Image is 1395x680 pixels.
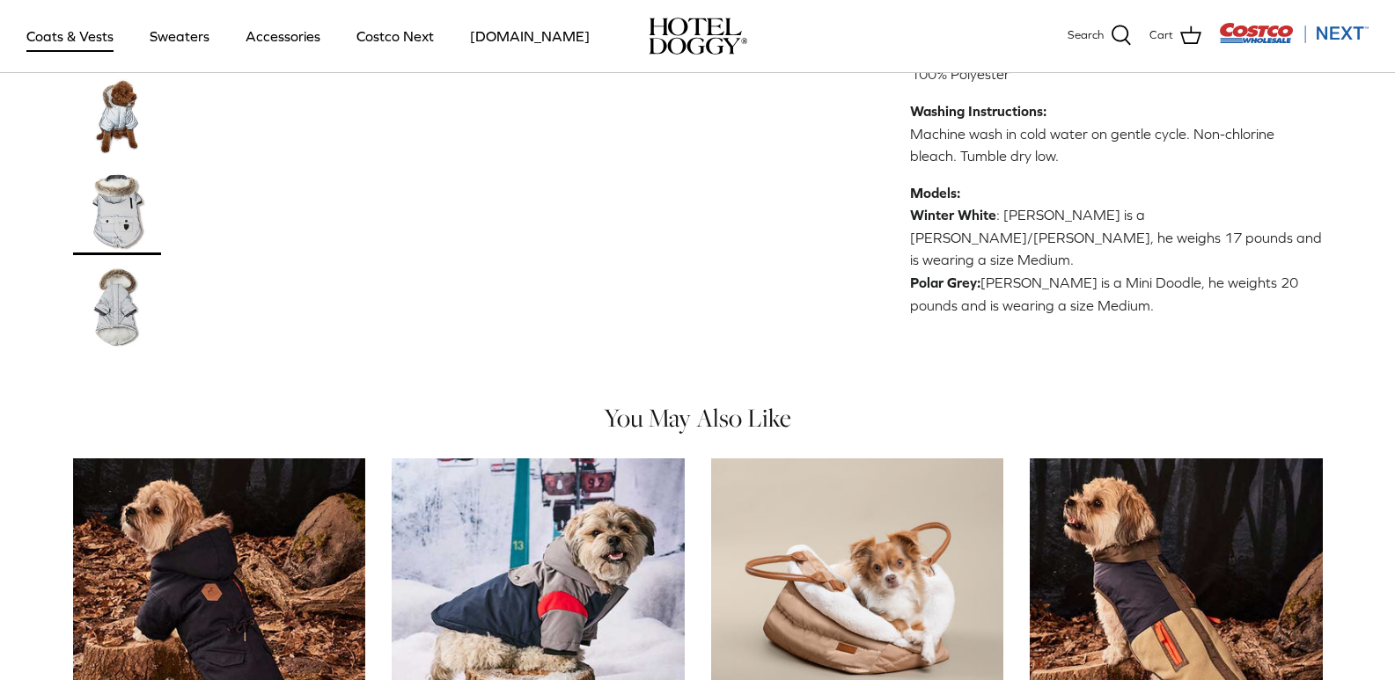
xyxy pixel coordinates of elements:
[454,6,606,66] a: [DOMAIN_NAME]
[910,182,1323,318] p: : [PERSON_NAME] is a [PERSON_NAME]/[PERSON_NAME], he weighs 17 pounds and is wearing a size Mediu...
[910,100,1323,168] p: Machine wash in cold water on gentle cycle. Non-chlorine bleach. Tumble dry low.
[910,274,980,290] strong: Polar Grey:
[341,6,450,66] a: Costco Next
[1219,22,1369,44] img: Costco Next
[11,6,129,66] a: Coats & Vests
[1149,26,1173,45] span: Cart
[910,185,996,223] strong: Models: Winter White
[230,6,336,66] a: Accessories
[1219,33,1369,47] a: Visit Costco Next
[134,6,225,66] a: Sweaters
[1149,25,1201,48] a: Cart
[73,70,161,158] a: Thumbnail Link
[649,18,747,55] a: hoteldoggy.com hoteldoggycom
[73,405,1323,432] h4: You May Also Like
[910,103,1046,119] strong: Washing Instructions:
[1068,26,1104,45] span: Search
[1068,25,1132,48] a: Search
[73,264,161,352] a: Thumbnail Link
[73,167,161,255] a: Thumbnail Link
[649,18,747,55] img: hoteldoggycom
